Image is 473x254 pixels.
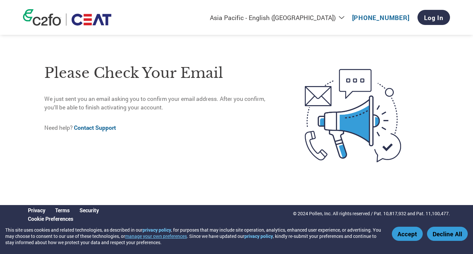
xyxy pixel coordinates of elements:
[74,124,116,131] a: Contact Support
[55,207,70,214] a: Terms
[28,207,45,214] a: Privacy
[427,227,468,241] button: Decline All
[23,215,104,222] div: Open Cookie Preferences Modal
[277,57,429,174] img: open-email
[125,233,187,239] button: manage your own preferences
[244,233,273,239] a: privacy policy
[71,13,111,26] img: Ceat
[417,10,450,25] a: Log In
[143,227,171,233] a: privacy policy
[392,227,423,241] button: Accept
[44,124,277,132] p: Need help?
[5,227,382,245] div: This site uses cookies and related technologies, as described in our , for purposes that may incl...
[79,207,99,214] a: Security
[352,13,410,22] a: [PHONE_NUMBER]
[23,9,61,26] img: c2fo logo
[293,210,450,217] p: © 2024 Pollen, Inc. All rights reserved / Pat. 10,817,932 and Pat. 11,100,477.
[44,95,277,112] p: We just sent you an email asking you to confirm your email address. After you confirm, you’ll be ...
[28,215,73,222] a: Cookie Preferences, opens a dedicated popup modal window
[44,62,277,84] h1: Please check your email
